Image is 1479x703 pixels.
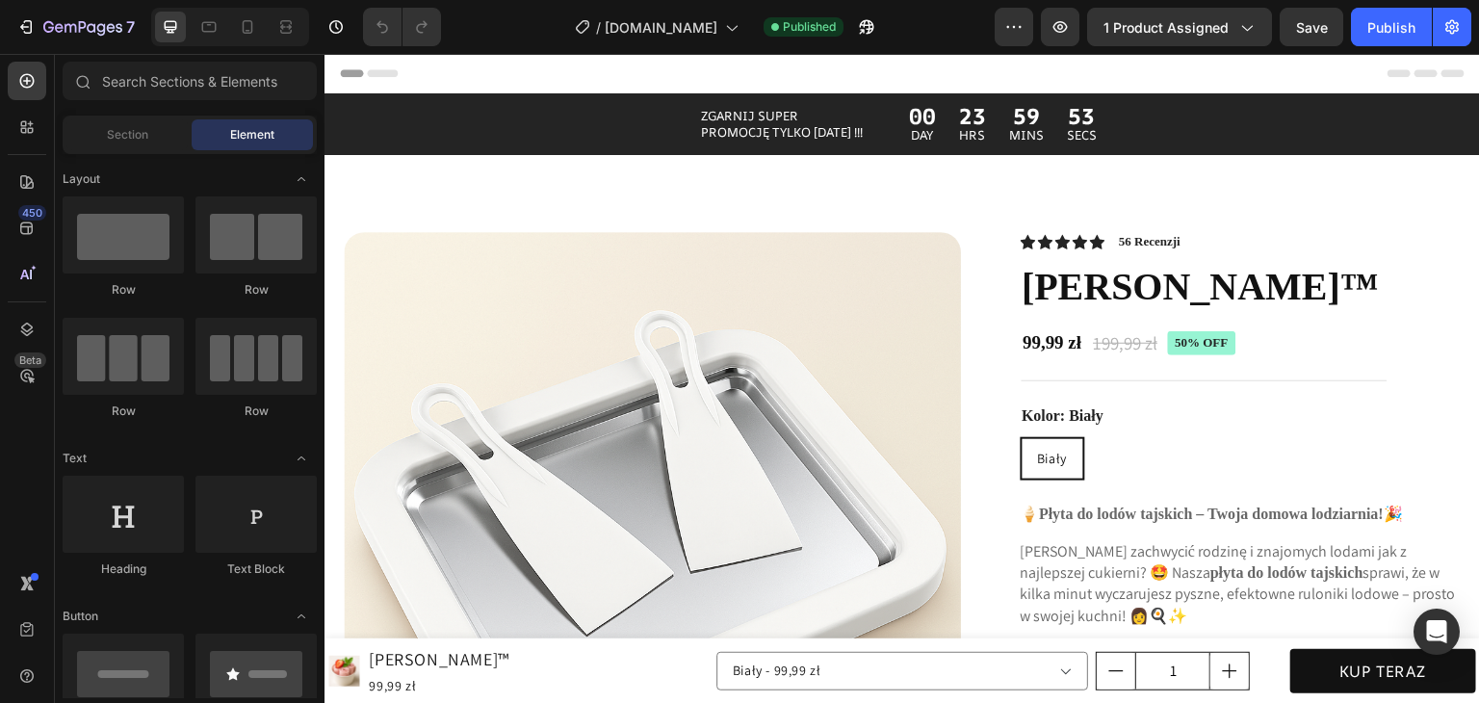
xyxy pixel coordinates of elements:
[585,73,612,90] p: DAY
[686,51,720,73] div: 59
[42,590,186,620] h1: [PERSON_NAME]™
[63,560,184,578] div: Heading
[63,62,317,100] input: Search Sections & Elements
[697,275,760,303] div: 99,99 zł
[286,443,317,474] span: Toggle open
[886,599,924,636] button: increment
[636,73,662,90] p: HRS
[63,450,87,467] span: Text
[783,18,836,36] span: Published
[696,487,1137,574] p: [PERSON_NAME] zachwycić rodzinę i znajomych lodami jak z najlepszej cukierni? 🤩 Nasza sprawi, że ...
[14,352,46,368] div: Beta
[107,126,148,143] span: Section
[1351,8,1432,46] button: Publish
[795,180,857,196] p: 56 Recenzji
[195,560,317,578] div: Text Block
[772,599,811,636] button: decrement
[8,8,143,46] button: 7
[843,277,912,301] pre: 50% off
[195,403,317,420] div: Row
[585,51,612,73] div: 00
[18,205,46,221] div: 450
[887,510,1040,527] strong: płyta do lodów tajskich
[696,351,782,375] legend: Kolor: Biały
[636,51,662,73] div: 23
[811,599,886,636] input: quantity
[1087,8,1272,46] button: 1 product assigned
[42,620,186,644] div: 99,99 zł
[743,51,773,73] div: 53
[286,164,317,195] span: Toggle open
[1280,8,1343,46] button: Save
[63,170,100,188] span: Layout
[1414,609,1460,655] div: Open Intercom Messenger
[126,15,135,39] p: 7
[377,54,545,87] p: ZGARNIJ SUPER PROMOCJĘ TYLKO [DATE] !!!
[696,450,1137,471] p: 🍦 🎉
[1367,17,1415,38] div: Publish
[230,126,274,143] span: Element
[1103,17,1229,38] span: 1 product assigned
[767,275,836,303] div: 199,99 zł
[324,54,1479,703] iframe: Design area
[195,281,317,299] div: Row
[696,206,1137,260] h1: [PERSON_NAME]™
[1296,19,1328,36] span: Save
[686,73,720,90] p: MINS
[715,452,1060,468] strong: Płyta do lodów tajskich – Twoja domowa lodziarnia!
[714,396,743,413] span: Biały
[605,17,717,38] span: [DOMAIN_NAME]
[63,403,184,420] div: Row
[966,595,1152,639] button: KUP TERAZ
[743,73,773,90] p: SECS
[1015,607,1102,628] div: KUP TERAZ
[63,281,184,299] div: Row
[63,608,98,625] span: Button
[363,8,441,46] div: Undo/Redo
[286,601,317,632] span: Toggle open
[596,17,601,38] span: /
